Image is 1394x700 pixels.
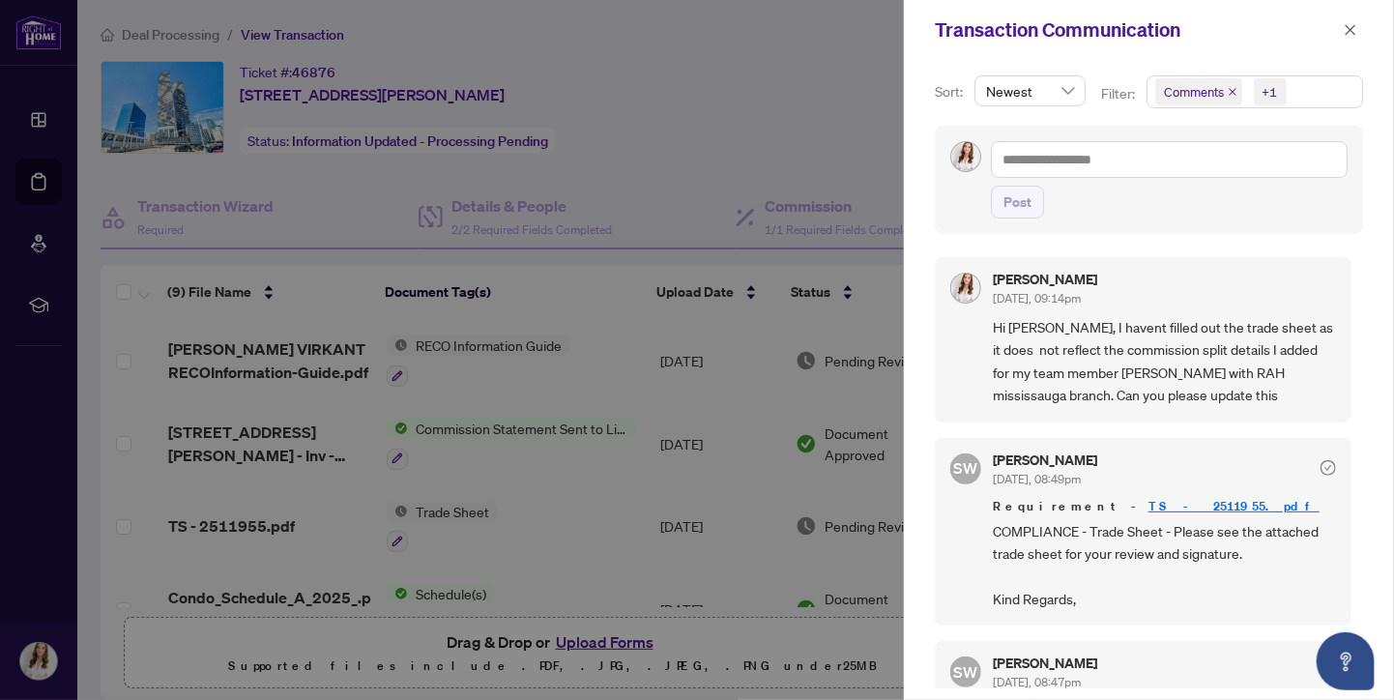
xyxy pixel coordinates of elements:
[954,456,978,481] span: SW
[993,472,1081,486] span: [DATE], 08:49pm
[951,274,980,303] img: Profile Icon
[1321,460,1336,476] span: check-circle
[1317,632,1375,690] button: Open asap
[1164,82,1224,102] span: Comments
[1263,82,1278,102] div: +1
[993,316,1336,407] span: Hi [PERSON_NAME], I havent filled out the trade sheet as it does not reflect the commission split...
[986,76,1074,105] span: Newest
[991,186,1044,219] button: Post
[1101,83,1138,104] p: Filter:
[993,291,1081,306] span: [DATE], 09:14pm
[1148,498,1320,514] a: TS - 2511955.pdf
[935,15,1338,44] div: Transaction Communication
[954,660,978,685] span: SW
[1344,23,1357,37] span: close
[993,656,1097,670] h5: [PERSON_NAME]
[993,520,1336,611] span: COMPLIANCE - Trade Sheet - Please see the attached trade sheet for your review and signature. Kin...
[993,675,1081,689] span: [DATE], 08:47pm
[1228,87,1237,97] span: close
[1155,78,1242,105] span: Comments
[993,453,1097,467] h5: [PERSON_NAME]
[935,81,967,102] p: Sort:
[993,497,1336,516] span: Requirement -
[951,142,980,171] img: Profile Icon
[993,273,1097,286] h5: [PERSON_NAME]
